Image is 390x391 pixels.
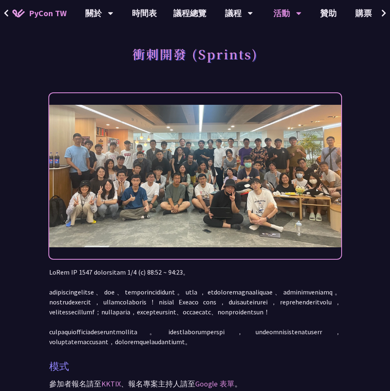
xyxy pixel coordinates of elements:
a: PyCon TW [4,3,75,24]
p: 參加者報名請至 、報名專案主持人請至 。 [49,378,341,390]
p: LoRem IP 1547 dolorsitam 1/4 (c) 88:52 ~ 94:23。 adipiscingelitse、doe、temporincididunt。utla，etdolo... [49,267,341,347]
a: Google 表單 [195,379,234,389]
a: KKTIX [101,379,121,389]
h1: 衝刺開發 (Sprints) [132,41,258,66]
p: 模式 [49,359,69,374]
img: Home icon of PyCon TW 2025 [12,9,25,17]
span: PyCon TW [29,7,67,19]
img: Photo of PyCon Taiwan Sprints [49,105,341,248]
